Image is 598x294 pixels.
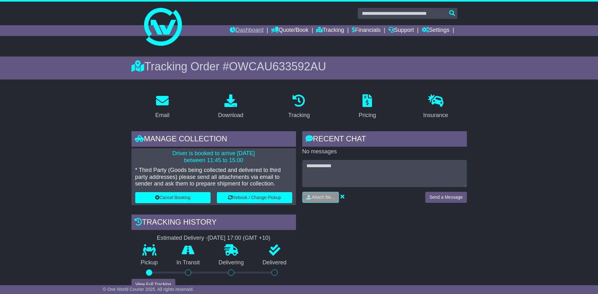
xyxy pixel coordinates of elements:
p: Delivered [253,259,296,266]
a: Dashboard [230,25,264,36]
a: Email [151,92,173,122]
p: Pickup [131,259,167,266]
div: RECENT CHAT [302,131,467,148]
a: Pricing [355,92,380,122]
a: Insurance [419,92,452,122]
div: Email [155,111,169,120]
span: OWCAU633592AU [229,60,326,73]
p: * Third Party (Goods being collected and delivered to third party addresses) please send all atta... [135,167,292,187]
a: Tracking [316,25,344,36]
div: Pricing [359,111,376,120]
a: Support [388,25,414,36]
a: Settings [422,25,450,36]
button: Cancel Booking [135,192,211,203]
div: Insurance [423,111,448,120]
div: Tracking history [131,215,296,232]
p: In Transit [167,259,209,266]
div: Download [218,111,243,120]
button: Rebook / Change Pickup [217,192,292,203]
a: Tracking [284,92,314,122]
div: Estimated Delivery - [131,235,296,242]
div: Tracking Order # [131,60,467,73]
a: Financials [352,25,380,36]
a: Download [214,92,247,122]
div: [DATE] 17:00 (GMT +10) [208,235,270,242]
div: Manage collection [131,131,296,148]
p: Driver is booked to arrive [DATE] between 11:45 to 15:00 [135,150,292,164]
p: No messages [302,148,467,155]
button: Send a Message [425,192,467,203]
span: © One World Courier 2025. All rights reserved. [103,287,194,292]
button: View Full Tracking [131,279,175,290]
a: Quote/Book [271,25,308,36]
p: Delivering [209,259,253,266]
div: Tracking [288,111,310,120]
